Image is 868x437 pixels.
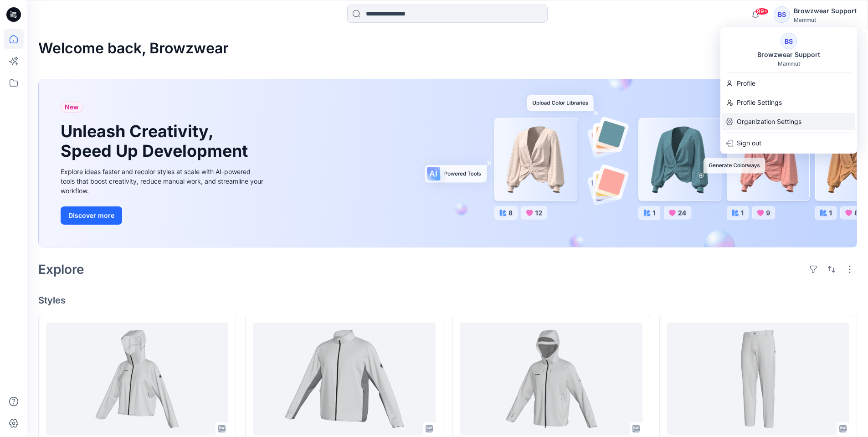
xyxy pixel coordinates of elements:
[61,122,252,161] h1: Unleash Creativity, Speed Up Development
[794,16,857,23] div: Mammut
[253,323,435,435] a: 105474_Commute WB Jacket AF Men
[737,94,782,111] p: Profile Settings
[65,102,79,113] span: New
[38,295,857,306] h4: Styles
[38,262,84,277] h2: Explore
[794,5,857,16] div: Browzwear Support
[737,113,801,130] p: Organization Settings
[752,49,826,60] div: Browzwear Support
[61,206,266,225] a: Discover more
[667,323,849,435] a: 105482_Commute Quick Dry Pants AF Men
[61,206,122,225] button: Discover more
[774,6,790,23] div: BS
[781,33,797,49] div: BS
[737,75,755,92] p: Profile
[755,8,769,15] span: 99+
[46,323,228,435] a: 105475_Commute Light Hooded Jacket AF Women
[737,134,761,152] p: Sign out
[61,167,266,195] div: Explore ideas faster and recolor styles at scale with AI-powered tools that boost creativity, red...
[778,60,800,67] div: Mammut
[720,94,857,111] a: Profile Settings
[38,40,229,57] h2: Welcome back, Browzwear
[720,113,857,130] a: Organization Settings
[460,323,642,435] a: 105473_Commute SO Hooded Jacket Men AF
[720,75,857,92] a: Profile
